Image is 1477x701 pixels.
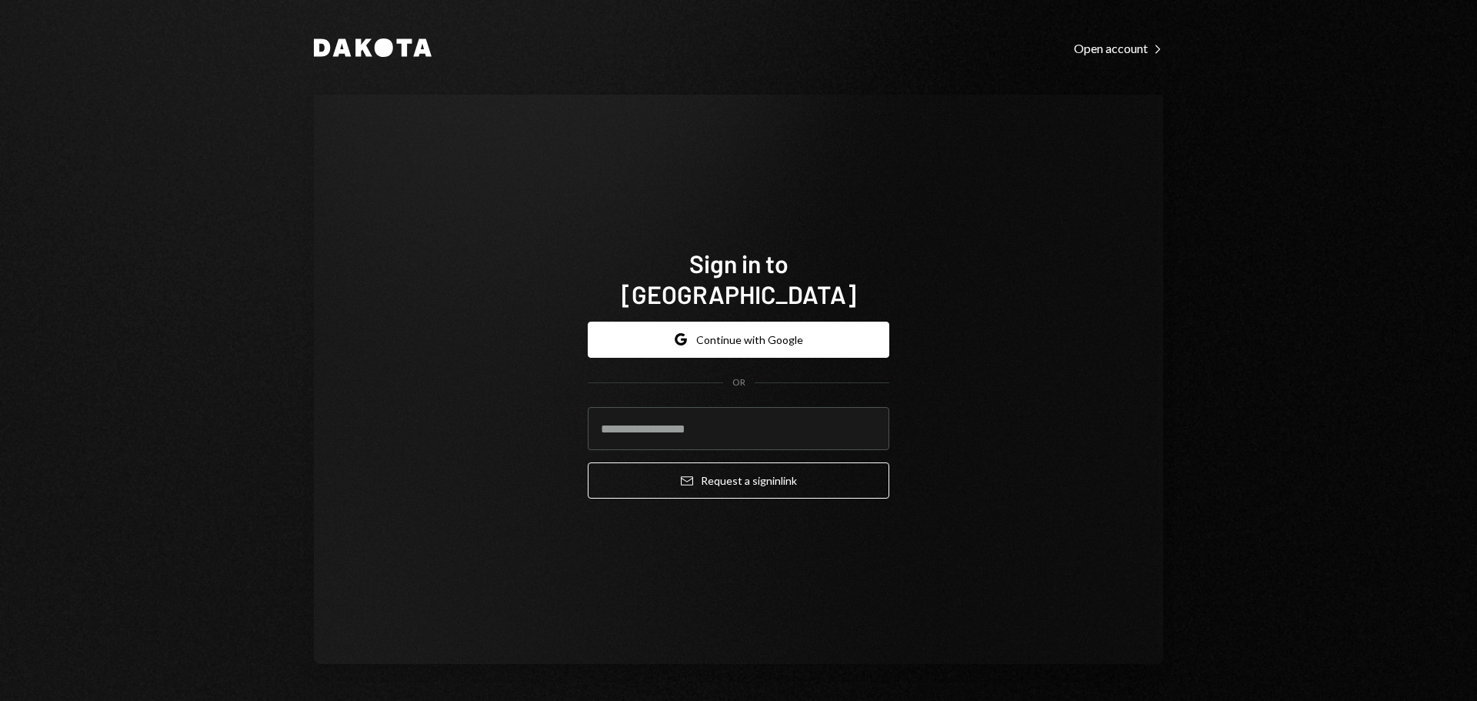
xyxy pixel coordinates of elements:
[732,376,745,389] div: OR
[588,462,889,499] button: Request a signinlink
[588,248,889,309] h1: Sign in to [GEOGRAPHIC_DATA]
[1074,39,1163,56] a: Open account
[1074,41,1163,56] div: Open account
[588,322,889,358] button: Continue with Google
